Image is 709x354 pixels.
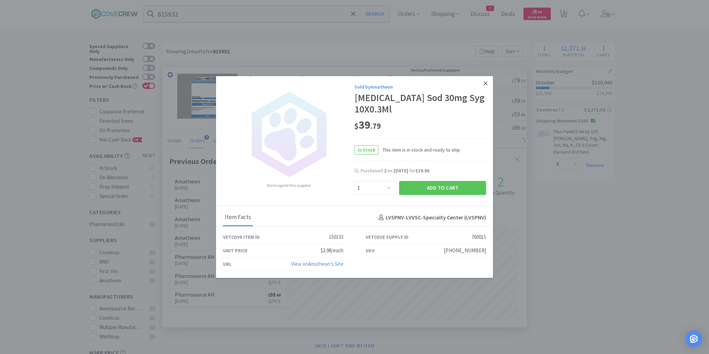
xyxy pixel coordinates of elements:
[354,118,381,132] span: 39
[370,121,381,131] span: . 79
[355,146,378,154] span: In Stock
[267,182,311,189] span: No image for this supplier
[361,167,486,174] div: Purchased on for
[354,83,486,91] div: Sold by Amatheon
[366,233,409,241] div: Vetcove Supply ID
[384,167,386,174] span: 2
[472,233,486,241] div: 760015
[415,167,429,174] span: $39.80
[223,260,232,268] div: URL
[366,247,375,254] div: SKU
[291,261,343,267] a: View onAmatheon's Site
[399,181,486,195] button: Add to Cart
[685,330,702,347] div: Open Intercom Messenger
[354,92,486,115] div: [MEDICAL_DATA] Sod 30mg Syg 10X0.3Ml
[244,89,334,179] img: no_image.png
[321,246,343,255] div: $3.98/each
[329,233,343,241] div: 150133
[223,209,253,226] div: Item Facts
[444,246,486,255] div: [PHONE_NUMBER]
[223,247,248,254] div: Unit Price
[223,233,260,241] div: Vetcove Item ID
[378,146,460,154] span: This item is in stock and ready to ship
[376,213,486,222] h4: LVSPNV - LVVSC-Specialty Center (LVSPNV)
[394,167,408,174] span: [DATE]
[354,121,359,131] span: $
